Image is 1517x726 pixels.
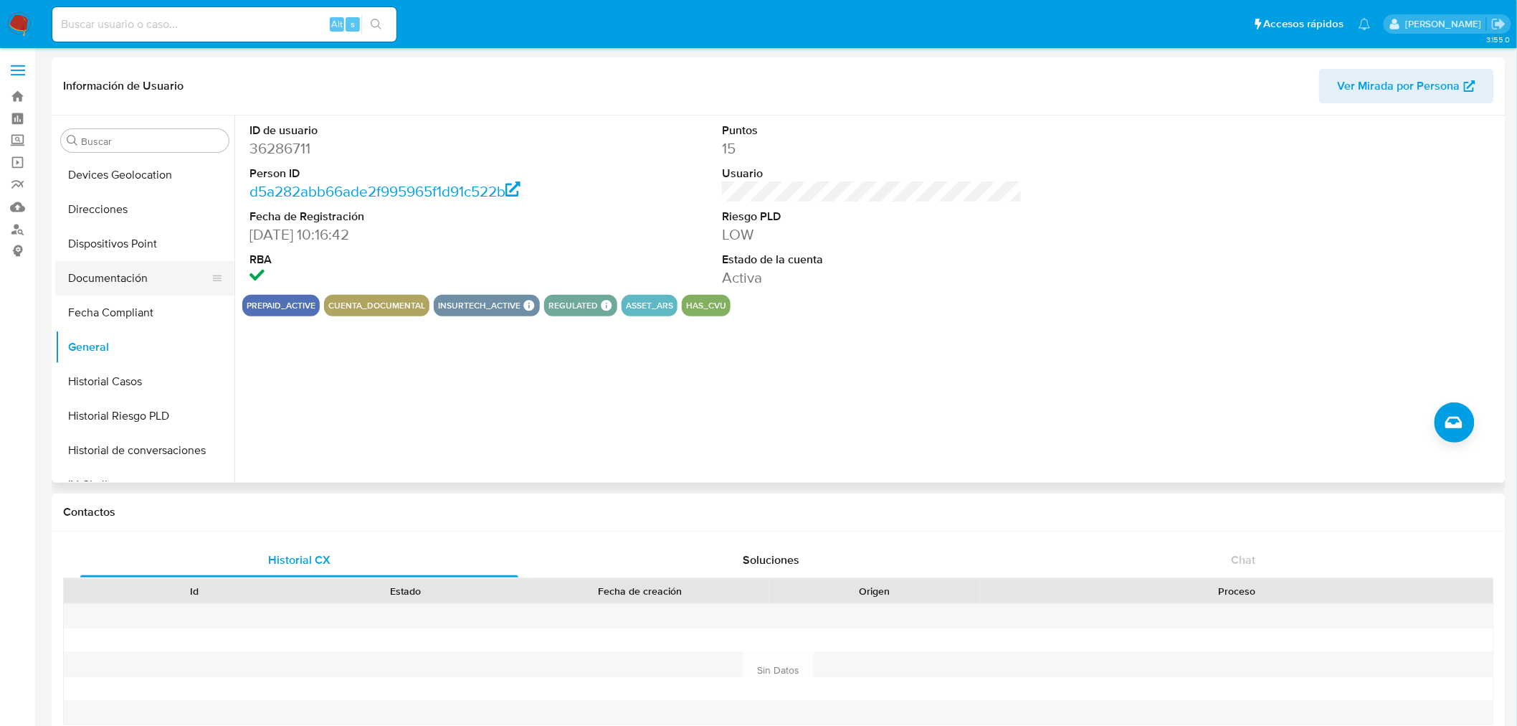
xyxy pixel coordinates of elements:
[55,227,234,261] button: Dispositivos Point
[55,468,234,502] button: IV Challenges
[55,330,234,364] button: General
[249,225,550,245] dd: [DATE] 10:16:42
[1319,69,1494,103] button: Ver Mirada por Persona
[81,135,223,148] input: Buscar
[63,79,184,93] h1: Información de Usuario
[351,17,355,31] span: s
[722,123,1022,138] dt: Puntos
[63,505,1494,519] h1: Contactos
[268,552,330,568] span: Historial CX
[55,158,234,192] button: Devices Geolocation
[99,584,290,598] div: Id
[55,261,223,296] button: Documentación
[1359,18,1371,30] a: Notificaciones
[722,252,1022,268] dt: Estado de la cuenta
[990,584,1483,598] div: Proceso
[249,166,550,181] dt: Person ID
[249,181,520,202] a: d5a282abb66ade2f995965f1d91c522b
[722,166,1022,181] dt: Usuario
[1491,16,1506,32] a: Salir
[55,364,234,399] button: Historial Casos
[1338,69,1460,103] span: Ver Mirada por Persona
[722,225,1022,245] dd: LOW
[55,296,234,330] button: Fecha Compliant
[55,192,234,227] button: Direcciones
[722,268,1022,288] dd: Activa
[743,552,800,568] span: Soluciones
[331,17,343,31] span: Alt
[52,15,396,34] input: Buscar usuario o caso...
[247,303,315,308] button: prepaid_active
[310,584,500,598] div: Estado
[548,303,598,308] button: regulated
[361,14,391,34] button: search-icon
[55,399,234,433] button: Historial Riesgo PLD
[1232,552,1256,568] span: Chat
[1405,17,1486,31] p: belen.palamara@mercadolibre.com
[1264,16,1344,32] span: Accesos rápidos
[779,584,970,598] div: Origen
[626,303,673,308] button: asset_ars
[67,135,78,146] button: Buscar
[249,209,550,225] dt: Fecha de Registración
[328,303,425,308] button: cuenta_documental
[722,209,1022,225] dt: Riesgo PLD
[249,252,550,268] dt: RBA
[249,138,550,159] dd: 36286711
[438,303,520,308] button: insurtech_active
[520,584,759,598] div: Fecha de creación
[686,303,726,308] button: has_cvu
[722,138,1022,159] dd: 15
[55,433,234,468] button: Historial de conversaciones
[249,123,550,138] dt: ID de usuario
